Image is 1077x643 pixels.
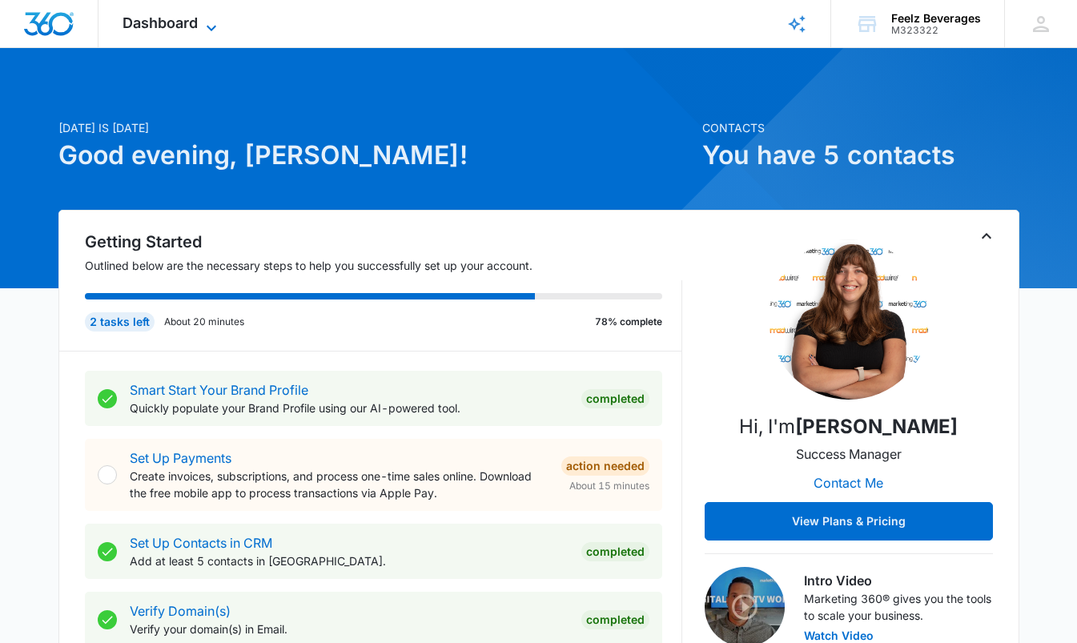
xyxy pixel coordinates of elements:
h1: Good evening, [PERSON_NAME]! [58,136,693,175]
p: Add at least 5 contacts in [GEOGRAPHIC_DATA]. [130,553,569,569]
p: 78% complete [595,315,662,329]
button: Toggle Collapse [977,227,996,246]
div: 2 tasks left [85,312,155,332]
div: Completed [581,389,649,408]
div: account id [891,25,981,36]
a: Verify Domain(s) [130,603,231,619]
div: Action Needed [561,456,649,476]
h2: Getting Started [85,230,682,254]
p: About 20 minutes [164,315,244,329]
p: Hi, I'm [739,412,958,441]
img: Bridget Kennedy [769,239,929,400]
a: Set Up Contacts in CRM [130,535,272,551]
h3: Intro Video [804,571,993,590]
p: Outlined below are the necessary steps to help you successfully set up your account. [85,257,682,274]
button: Contact Me [798,464,899,502]
p: Marketing 360® gives you the tools to scale your business. [804,590,993,624]
h1: You have 5 contacts [702,136,1019,175]
p: Create invoices, subscriptions, and process one-time sales online. Download the free mobile app t... [130,468,549,501]
p: [DATE] is [DATE] [58,119,693,136]
p: Contacts [702,119,1019,136]
div: Completed [581,610,649,629]
p: Verify your domain(s) in Email. [130,621,569,637]
a: Smart Start Your Brand Profile [130,382,308,398]
div: Completed [581,542,649,561]
span: Dashboard [123,14,198,31]
p: Quickly populate your Brand Profile using our AI-powered tool. [130,400,569,416]
button: Watch Video [804,630,874,641]
a: Set Up Payments [130,450,231,466]
strong: [PERSON_NAME] [795,415,958,438]
p: Success Manager [796,444,902,464]
button: View Plans & Pricing [705,502,993,541]
span: About 15 minutes [569,479,649,493]
div: account name [891,12,981,25]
